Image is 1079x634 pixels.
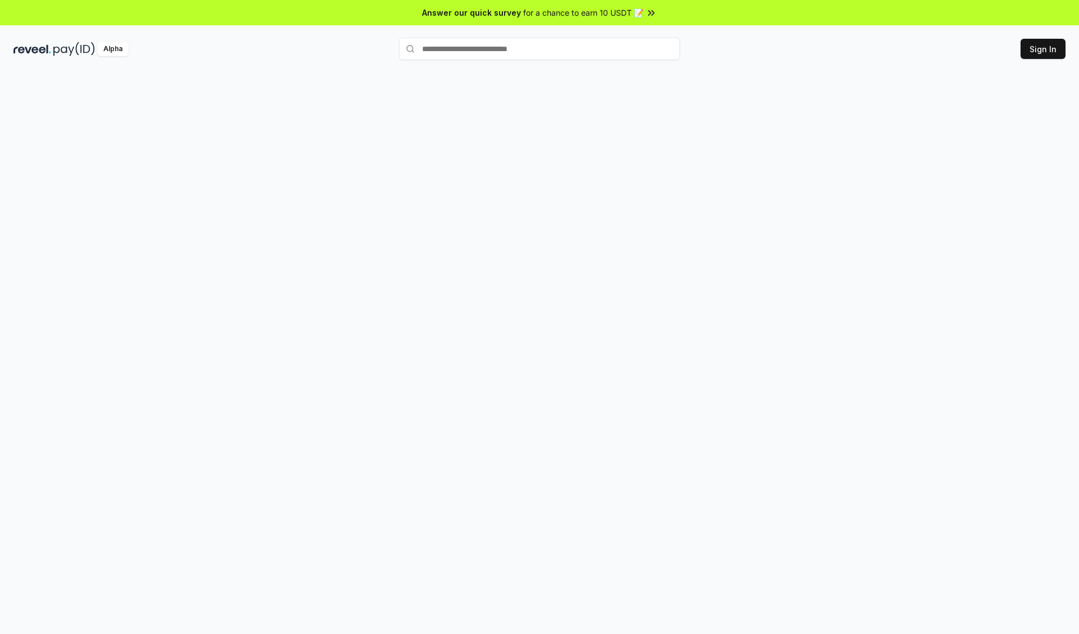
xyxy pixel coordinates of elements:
img: pay_id [53,42,95,56]
span: for a chance to earn 10 USDT 📝 [523,7,643,19]
div: Alpha [97,42,129,56]
button: Sign In [1021,39,1066,59]
img: reveel_dark [13,42,51,56]
span: Answer our quick survey [422,7,521,19]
